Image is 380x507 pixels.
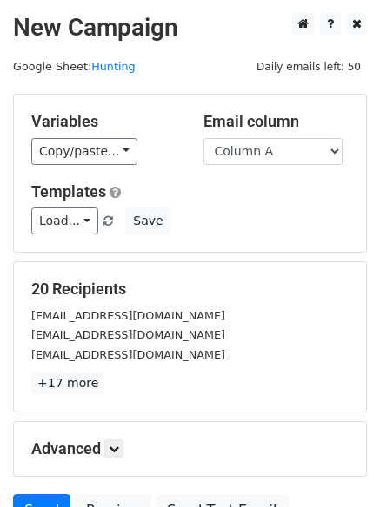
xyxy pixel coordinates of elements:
iframe: Chat Widget [293,424,380,507]
small: [EMAIL_ADDRESS][DOMAIN_NAME] [31,348,225,361]
small: [EMAIL_ADDRESS][DOMAIN_NAME] [31,309,225,322]
a: +17 more [31,372,104,394]
a: Load... [31,207,98,234]
a: Templates [31,182,106,201]
a: Daily emails left: 50 [250,60,367,73]
h5: Advanced [31,439,349,458]
small: [EMAIL_ADDRESS][DOMAIN_NAME] [31,328,225,341]
button: Save [125,207,170,234]
h5: 20 Recipients [31,280,349,299]
h5: Variables [31,112,177,131]
a: Hunting [91,60,135,73]
h2: New Campaign [13,13,367,43]
span: Daily emails left: 50 [250,57,367,76]
small: Google Sheet: [13,60,136,73]
h5: Email column [203,112,350,131]
a: Copy/paste... [31,138,137,165]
